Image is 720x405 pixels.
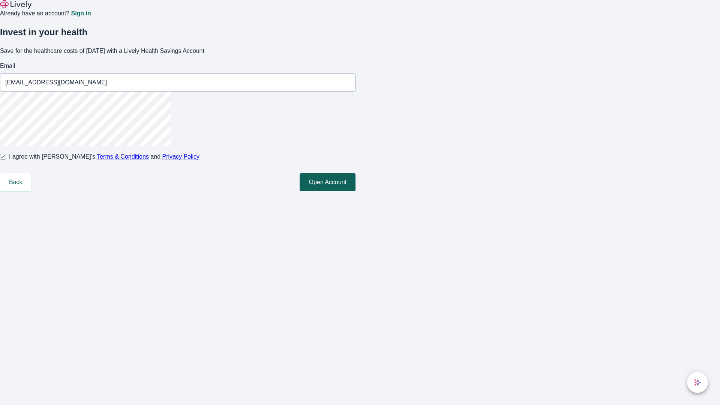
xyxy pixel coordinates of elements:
a: Sign in [71,10,91,16]
a: Terms & Conditions [97,153,149,160]
span: I agree with [PERSON_NAME]’s and [9,152,199,161]
button: chat [687,372,708,393]
svg: Lively AI Assistant [694,379,701,386]
a: Privacy Policy [162,153,200,160]
button: Open Account [300,173,355,191]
